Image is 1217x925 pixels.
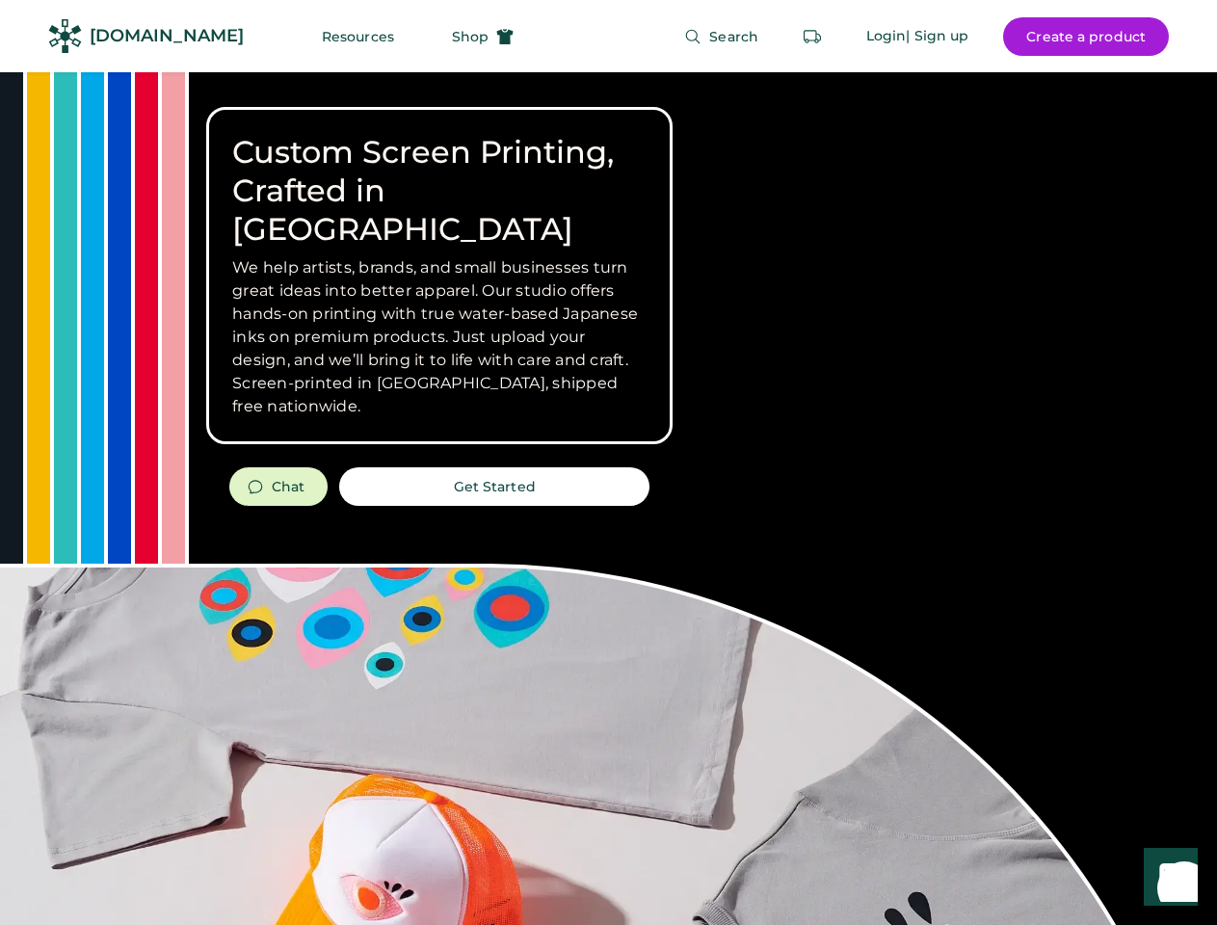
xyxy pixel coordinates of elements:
span: Shop [452,30,489,43]
button: Get Started [339,467,649,506]
img: Rendered Logo - Screens [48,19,82,53]
button: Shop [429,17,537,56]
button: Retrieve an order [793,17,832,56]
div: [DOMAIN_NAME] [90,24,244,48]
button: Chat [229,467,328,506]
div: Login [866,27,907,46]
div: | Sign up [906,27,968,46]
button: Resources [299,17,417,56]
h1: Custom Screen Printing, Crafted in [GEOGRAPHIC_DATA] [232,133,647,249]
h3: We help artists, brands, and small businesses turn great ideas into better apparel. Our studio of... [232,256,647,418]
span: Search [709,30,758,43]
iframe: Front Chat [1125,838,1208,921]
button: Create a product [1003,17,1169,56]
button: Search [661,17,781,56]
